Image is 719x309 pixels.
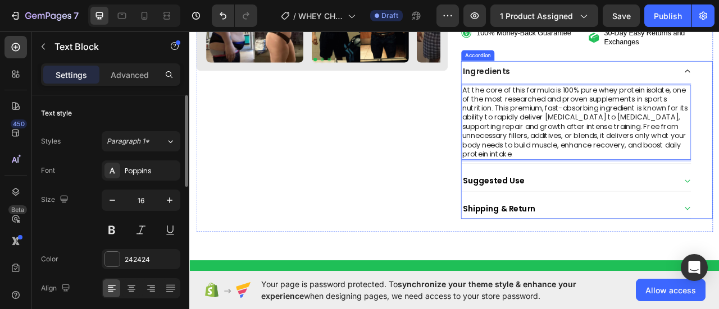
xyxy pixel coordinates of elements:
div: Text style [41,108,72,118]
div: Styles [41,136,61,146]
div: Font [41,165,55,176]
span: Save [612,11,631,21]
p: Settings [56,69,87,81]
span: Your page is password protected. To when designing pages, we need access to your store password. [261,278,620,302]
p: Shipping & Return [348,224,440,237]
div: 242424 [125,255,178,265]
div: Size [41,192,71,207]
p: Advanced [111,69,149,81]
span: / [293,10,296,22]
iframe: Design area [189,27,719,275]
button: Publish [644,4,691,27]
div: Align [41,281,72,296]
div: Poppins [125,166,178,176]
span: synchronize your theme style & enhance your experience [261,279,576,301]
button: 1 product assigned [490,4,598,27]
span: 1 product assigned [500,10,573,22]
span: Allow access [645,284,696,296]
p: 7 [74,9,79,22]
div: Rich Text Editor. Editing area: main [346,73,638,168]
button: 7 [4,4,84,27]
div: Accordion [348,31,385,41]
div: Publish [654,10,682,22]
p: Ingredients [348,49,408,62]
button: Paragraph 1* [102,131,180,151]
span: Paragraph 1* [107,136,149,146]
div: 450 [11,119,27,128]
div: Color [41,254,58,264]
div: Open Intercom Messenger [681,254,708,281]
span: Draft [381,11,398,21]
span: WHEY CHOCOLATE [298,10,343,22]
p: Text Block [54,40,150,53]
div: Beta [8,205,27,214]
p: Suggested Use [348,188,426,201]
div: Undo/Redo [212,4,257,27]
button: Allow access [636,279,706,301]
p: 30-Day Easy Returns and Exchanges [527,1,664,25]
button: Save [603,4,640,27]
p: At the core of this formula is 100% pure whey protein isolate, one of the most researched and pro... [347,74,637,167]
